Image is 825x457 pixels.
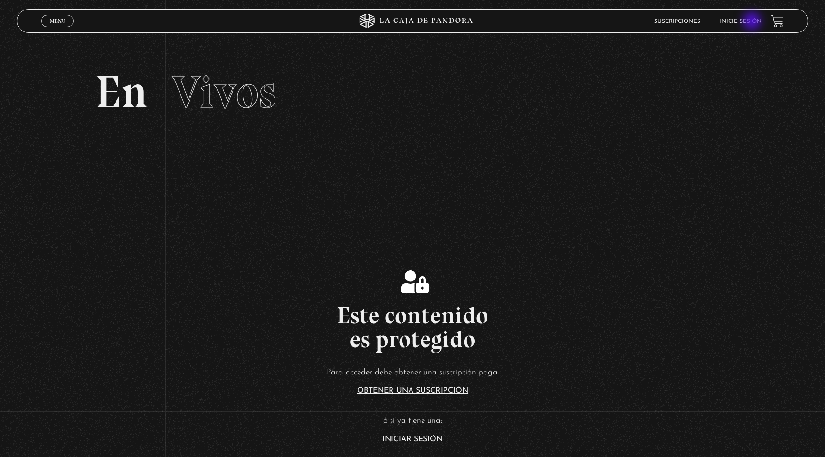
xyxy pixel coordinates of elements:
a: Suscripciones [654,19,700,24]
a: View your shopping cart [771,15,784,28]
span: Menu [50,18,65,24]
a: Iniciar Sesión [382,436,443,443]
h2: En [95,70,729,115]
span: Vivos [172,65,276,119]
a: Inicie sesión [719,19,762,24]
span: Cerrar [46,26,69,33]
a: Obtener una suscripción [357,387,468,395]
